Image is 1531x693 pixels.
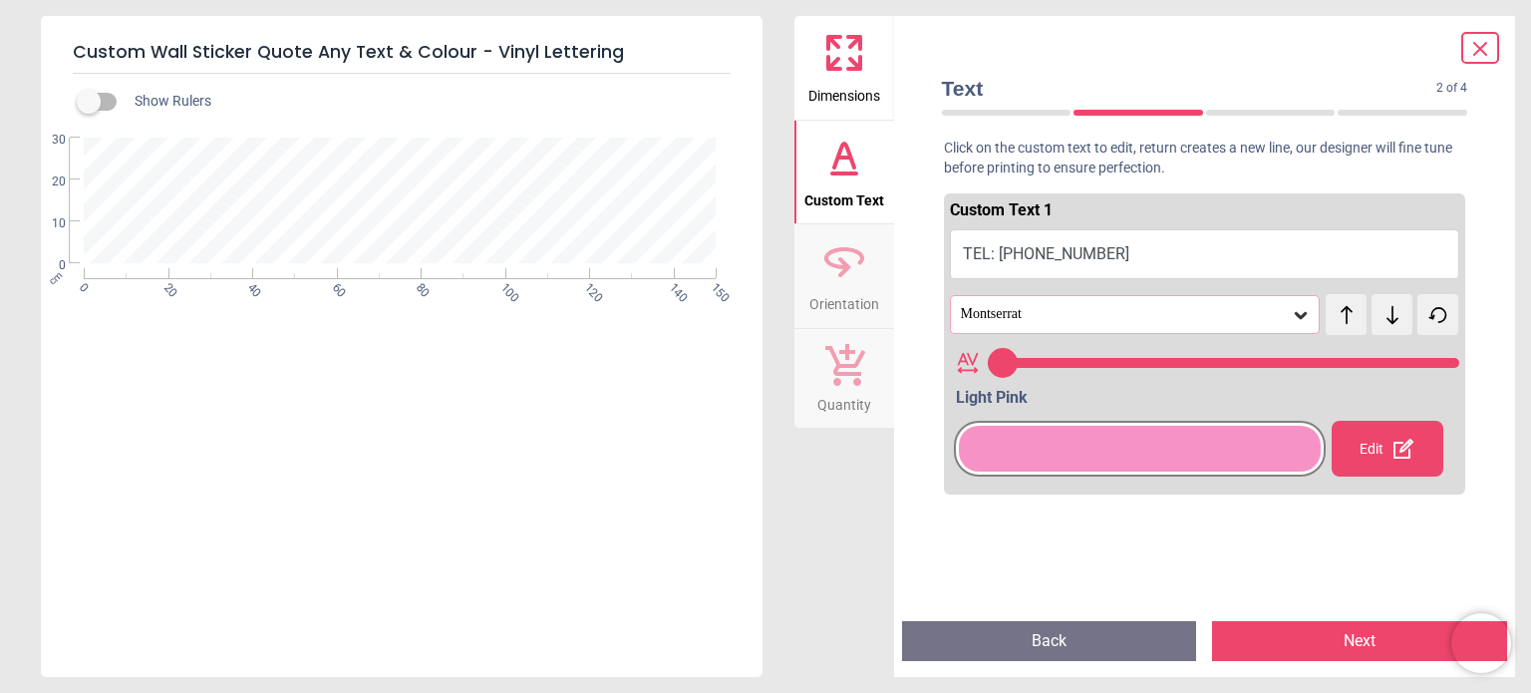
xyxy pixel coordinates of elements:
[1436,80,1467,97] span: 2 of 4
[956,387,1460,409] div: Light Pink
[89,90,763,114] div: Show Rulers
[950,229,1460,279] button: TEL: [PHONE_NUMBER]
[794,329,894,429] button: Quantity
[942,74,1437,103] span: Text
[794,224,894,328] button: Orientation
[1212,621,1507,661] button: Next
[804,181,884,211] span: Custom Text
[28,132,66,149] span: 30
[28,173,66,190] span: 20
[902,621,1197,661] button: Back
[959,306,1292,323] div: Montserrat
[28,215,66,232] span: 10
[950,200,1053,219] span: Custom Text 1
[817,386,871,416] span: Quantity
[809,285,879,315] span: Orientation
[926,139,1484,177] p: Click on the custom text to edit, return creates a new line, our designer will fine tune before p...
[808,77,880,107] span: Dimensions
[794,16,894,120] button: Dimensions
[1332,421,1443,477] div: Edit
[73,32,731,74] h5: Custom Wall Sticker Quote Any Text & Colour - Vinyl Lettering
[1451,613,1511,673] iframe: Brevo live chat
[28,257,66,274] span: 0
[794,121,894,224] button: Custom Text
